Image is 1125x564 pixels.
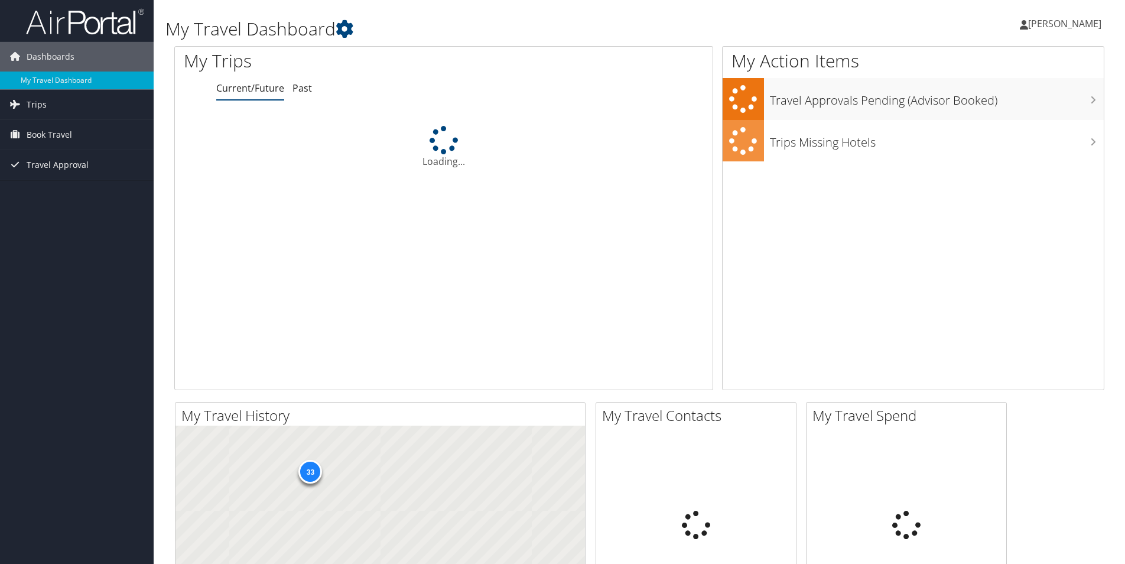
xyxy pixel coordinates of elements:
[181,406,585,426] h2: My Travel History
[292,82,312,95] a: Past
[27,42,74,72] span: Dashboards
[723,120,1104,162] a: Trips Missing Hotels
[27,150,89,180] span: Travel Approval
[723,78,1104,120] a: Travel Approvals Pending (Advisor Booked)
[216,82,284,95] a: Current/Future
[165,17,797,41] h1: My Travel Dashboard
[723,48,1104,73] h1: My Action Items
[184,48,480,73] h1: My Trips
[27,120,72,150] span: Book Travel
[770,86,1104,109] h3: Travel Approvals Pending (Advisor Booked)
[26,8,144,35] img: airportal-logo.png
[298,459,322,483] div: 33
[1028,17,1101,30] span: [PERSON_NAME]
[27,90,47,119] span: Trips
[1020,6,1113,41] a: [PERSON_NAME]
[812,406,1006,426] h2: My Travel Spend
[770,128,1104,151] h3: Trips Missing Hotels
[602,406,796,426] h2: My Travel Contacts
[175,126,713,168] div: Loading...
